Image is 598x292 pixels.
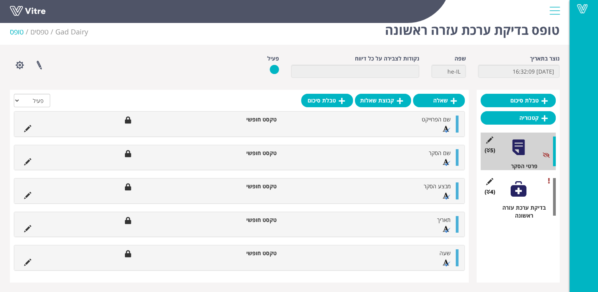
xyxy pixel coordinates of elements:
[216,116,281,123] li: טקסט חופשי
[216,216,281,224] li: טקסט חופשי
[355,94,411,107] a: קבוצת שאלות
[216,249,281,257] li: טקסט חופשי
[487,204,556,220] div: בדיקת ערכת עזרה ראשונה
[270,64,279,74] img: yes
[216,149,281,157] li: טקסט חופשי
[216,182,281,190] li: טקסט חופשי
[301,94,353,107] a: טבלת סיכום
[429,149,451,157] span: שם הסקר
[485,188,495,196] span: (4 )
[355,55,419,63] label: נקודות לצבירה על כל דיווח
[481,111,556,125] a: קטגוריה
[413,94,465,107] a: שאלה
[437,216,451,224] span: תאריך
[424,182,451,190] span: מבצע הסקר
[485,146,495,154] span: (5 )
[30,27,49,36] a: טפסים
[455,55,466,63] label: שפה
[481,94,556,107] a: טבלת סיכום
[385,11,560,45] h1: טופס בדיקת ערכת עזרה ראשונה
[55,27,88,36] span: 326
[487,162,556,170] div: פרטי הסקר
[440,249,451,257] span: שעה
[267,55,279,63] label: פעיל
[530,55,560,63] label: נוצר בתאריך
[422,116,451,123] span: שם הפרוייקט
[10,27,30,37] li: טופס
